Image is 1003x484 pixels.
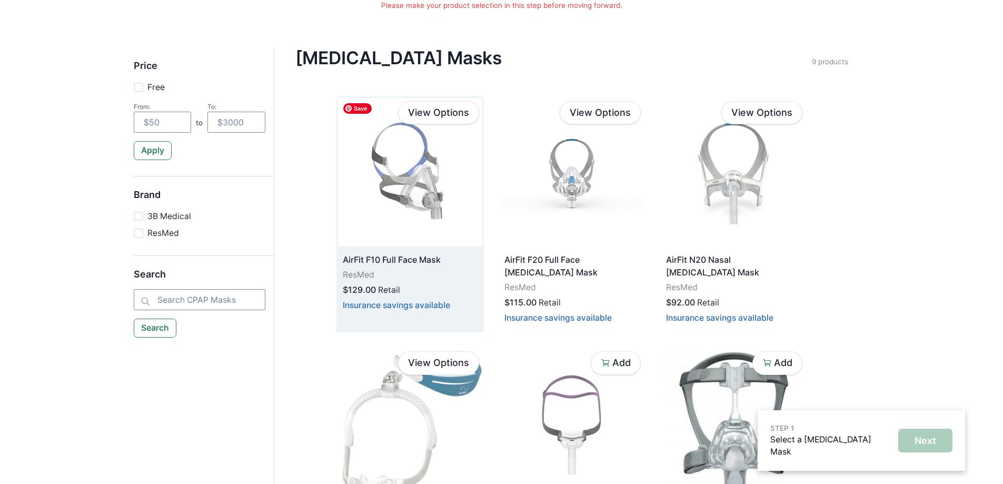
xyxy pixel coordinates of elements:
h4: [MEDICAL_DATA] Masks [295,47,812,68]
button: Apply [134,141,172,160]
p: Next [915,435,936,447]
p: Add [612,357,631,369]
p: ResMed [666,281,801,294]
button: Insurance savings available [666,313,773,323]
button: Add [591,351,641,375]
button: Search [134,319,177,338]
a: AirFit F10 Full Face MaskResMed$129.00RetailInsurance savings available [338,98,482,318]
p: $129.00 [343,283,376,296]
p: Add [774,357,792,369]
p: Retail [539,297,561,309]
p: to [196,117,203,133]
p: 3B Medical [147,210,191,223]
p: AirFit F10 Full Face Mask [343,253,478,266]
img: h0wlwdflbxm64pna92cc932tt8ut [338,98,482,246]
p: STEP 1 [770,423,893,433]
a: AirFit N20 Nasal [MEDICAL_DATA] MaskResMed$92.00RetailInsurance savings available [661,98,806,331]
input: Search CPAP Masks [134,289,265,310]
p: Retail [697,297,719,309]
img: qluskaolc0vmb5545ivdjalrf36t [500,98,644,246]
p: Retail [378,284,400,297]
p: AirFit N20 Nasal [MEDICAL_DATA] Mask [666,253,801,279]
p: Free [147,81,165,94]
a: View Options [398,101,479,125]
h5: Search [134,269,265,290]
p: ResMed [343,269,478,281]
p: AirFit F20 Full Face [MEDICAL_DATA] Mask [504,253,639,279]
h5: Brand [134,189,265,210]
p: $115.00 [504,296,537,309]
button: Add [752,351,802,375]
div: To: [207,103,265,111]
p: ResMed [504,281,639,294]
input: $50 [134,112,192,133]
input: $3000 [207,112,265,133]
p: 9 products [812,56,848,67]
span: Save [343,103,372,114]
p: $92.00 [666,296,695,309]
a: View Options [560,101,641,125]
button: Next [898,429,952,452]
button: Insurance savings available [504,313,612,323]
div: From: [134,103,192,111]
a: View Options [398,351,479,375]
a: AirFit F20 Full Face [MEDICAL_DATA] MaskResMed$115.00RetailInsurance savings available [500,98,644,331]
h5: Price [134,60,265,81]
a: View Options [721,101,802,125]
button: Insurance savings available [343,300,450,310]
p: ResMed [147,227,179,240]
a: Select a [MEDICAL_DATA] Mask [770,434,871,457]
img: 4pje1hkkxsob15gr7pq4alot8wd6 [661,98,806,246]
